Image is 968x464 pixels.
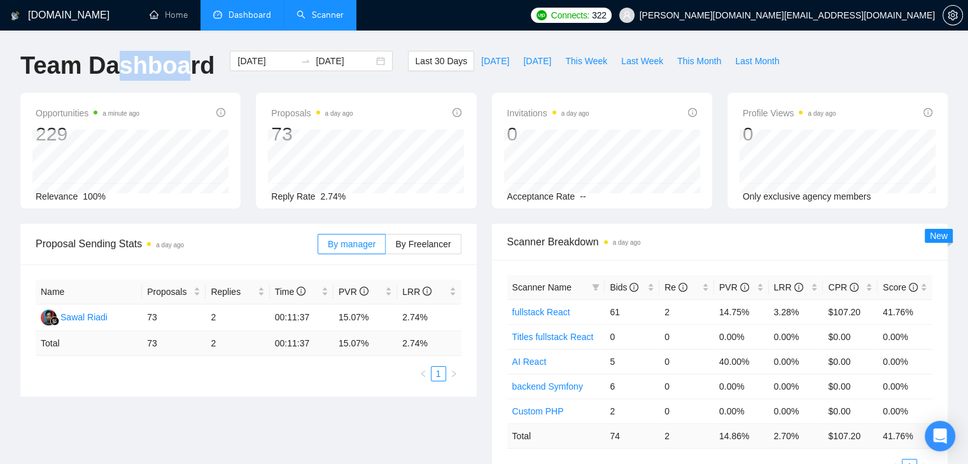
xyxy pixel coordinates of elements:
a: Custom PHP [512,406,564,416]
a: setting [943,10,963,20]
td: $107.20 [823,299,878,324]
td: 6 [605,374,659,399]
img: logo [11,6,20,26]
span: Re [664,282,687,292]
span: info-circle [297,287,305,296]
span: info-circle [740,283,749,292]
img: gigradar-bm.png [50,317,59,325]
span: Opportunities [36,106,139,121]
li: Previous Page [416,366,431,381]
span: info-circle [360,287,368,296]
td: 0 [659,399,714,423]
td: 0.00% [878,374,932,399]
td: Total [36,331,142,356]
td: 2.74 % [397,331,461,356]
button: Last Week [614,51,670,71]
td: 14.75% [714,299,769,324]
input: End date [316,54,374,68]
td: 0.00% [714,399,769,423]
td: 2 [206,304,269,331]
td: 61 [605,299,659,324]
td: $0.00 [823,324,878,349]
img: upwork-logo.png [537,10,547,20]
span: [DATE] [481,54,509,68]
td: 0.00% [714,324,769,349]
span: Replies [211,285,255,299]
span: Proposals [271,106,353,121]
span: Dashboard [228,10,271,20]
div: 73 [271,122,353,146]
button: This Month [670,51,728,71]
td: 0 [605,324,659,349]
span: info-circle [794,283,803,292]
td: 2.70 % [769,423,824,448]
span: 2.74% [321,191,346,201]
span: info-circle [423,287,431,296]
span: Acceptance Rate [507,191,575,201]
span: info-circle [923,108,932,117]
td: 73 [142,331,206,356]
div: 229 [36,122,139,146]
button: Last 30 Days [408,51,474,71]
td: $0.00 [823,374,878,399]
td: 0.00% [769,399,824,423]
span: Last 30 Days [415,54,467,68]
time: a minute ago [102,110,139,117]
td: 14.86 % [714,423,769,448]
td: 00:11:37 [270,331,333,356]
span: left [419,370,427,378]
span: dashboard [213,10,222,19]
a: backend Symfony [512,381,583,392]
td: 0 [659,349,714,374]
td: 2.74% [397,304,461,331]
span: Scanner Name [512,282,572,292]
span: info-circle [452,108,461,117]
time: a day ago [561,110,589,117]
span: user [622,11,631,20]
button: This Week [558,51,614,71]
td: 2 [206,331,269,356]
td: 3.28% [769,299,824,324]
span: [DATE] [523,54,551,68]
td: Total [507,423,605,448]
span: Connects: [551,8,589,22]
td: 15.07% [333,304,397,331]
span: setting [943,10,962,20]
td: 0 [659,374,714,399]
td: 0.00% [714,374,769,399]
time: a day ago [325,110,353,117]
div: Open Intercom Messenger [925,421,955,451]
li: 1 [431,366,446,381]
a: fullstack React [512,307,570,317]
span: LRR [774,282,803,292]
div: 0 [507,122,589,146]
div: 0 [743,122,836,146]
td: 0.00% [878,399,932,423]
button: setting [943,5,963,25]
span: PVR [339,287,368,297]
td: 40.00% [714,349,769,374]
span: filter [589,278,602,297]
span: 322 [592,8,606,22]
td: 00:11:37 [270,304,333,331]
span: This Month [677,54,721,68]
time: a day ago [613,239,641,246]
span: This Week [565,54,607,68]
button: right [446,366,461,381]
td: 0.00% [878,349,932,374]
span: Profile Views [743,106,836,121]
button: Last Month [728,51,786,71]
td: $0.00 [823,399,878,423]
span: Proposals [147,285,191,299]
td: 74 [605,423,659,448]
span: info-circle [850,283,859,292]
td: $ 107.20 [823,423,878,448]
td: 0 [659,324,714,349]
span: Time [275,287,305,297]
span: -- [580,191,586,201]
span: New [930,231,948,241]
span: PVR [719,282,749,292]
td: 2 [659,299,714,324]
span: LRR [402,287,431,297]
span: Invitations [507,106,589,121]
